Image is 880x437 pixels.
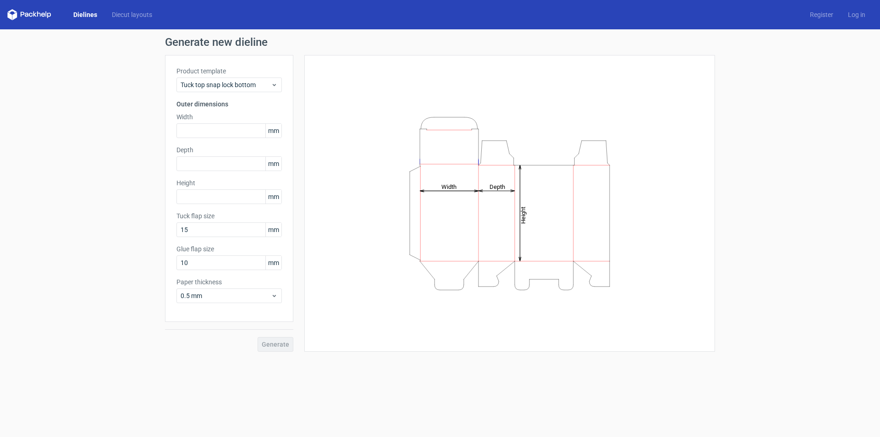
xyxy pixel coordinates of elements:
label: Paper thickness [176,277,282,287]
h1: Generate new dieline [165,37,715,48]
a: Register [803,10,841,19]
a: Diecut layouts [104,10,159,19]
span: mm [265,223,281,237]
label: Tuck flap size [176,211,282,221]
span: mm [265,124,281,138]
tspan: Depth [489,183,505,190]
label: Width [176,112,282,122]
span: mm [265,256,281,270]
span: mm [265,190,281,204]
label: Height [176,178,282,188]
span: 0.5 mm [181,291,271,300]
a: Dielines [66,10,104,19]
h3: Outer dimensions [176,100,282,109]
label: Product template [176,66,282,76]
tspan: Height [520,206,527,223]
label: Depth [176,145,282,155]
span: mm [265,157,281,171]
label: Glue flap size [176,244,282,254]
tspan: Width [441,183,456,190]
span: Tuck top snap lock bottom [181,80,271,89]
a: Log in [841,10,873,19]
